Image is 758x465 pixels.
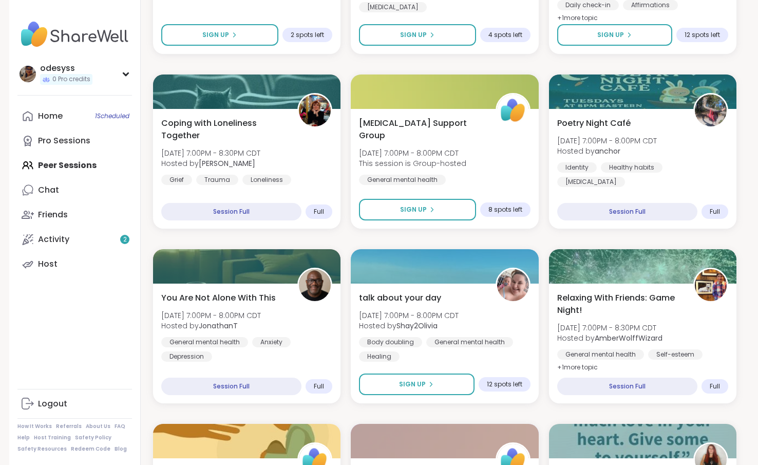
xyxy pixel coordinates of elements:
a: Referrals [56,423,82,430]
span: 1 Scheduled [95,112,129,120]
div: Anxiety [252,337,291,347]
div: General mental health [359,175,446,185]
img: ShareWell Nav Logo [17,16,132,52]
button: Sign Up [359,199,476,220]
b: [PERSON_NAME] [199,158,255,169]
div: Depression [161,351,212,362]
span: Hosted by [557,333,662,343]
a: How It Works [17,423,52,430]
img: odesyss [20,66,36,82]
img: AmberWolffWizard [695,269,727,301]
div: Identity [557,162,597,173]
a: Logout [17,392,132,416]
div: Healing [359,351,400,362]
a: Safety Resources [17,445,67,453]
span: 2 spots left [291,31,324,39]
img: JonathanT [299,269,331,301]
span: Full [314,208,324,216]
div: Activity [38,234,69,245]
a: Friends [17,202,132,227]
a: FAQ [115,423,125,430]
span: Relaxing With Friends: Game Night! [557,292,682,317]
div: Home [38,110,63,122]
a: Help [17,434,30,441]
span: [DATE] 7:00PM - 8:00PM CDT [161,310,261,321]
a: Safety Policy [75,434,111,441]
button: Sign Up [557,24,672,46]
span: Hosted by [359,321,459,331]
a: Chat [17,178,132,202]
span: Sign Up [400,30,427,40]
div: Session Full [557,203,697,220]
span: 4 spots left [488,31,522,39]
span: Hosted by [161,158,260,169]
span: [DATE] 7:00PM - 8:00PM CDT [359,148,466,158]
span: Sign Up [597,30,624,40]
a: Host [17,252,132,276]
span: talk about your day [359,292,441,304]
b: AmberWolffWizard [595,333,662,343]
span: 8 spots left [488,206,522,214]
div: [MEDICAL_DATA] [359,2,427,12]
div: Healthy habits [601,162,662,173]
div: Self-esteem [648,349,703,360]
div: [MEDICAL_DATA] [557,177,625,187]
span: Full [710,208,720,216]
span: 2 [123,235,127,244]
button: Sign Up [161,24,278,46]
div: Logout [38,398,67,410]
a: Redeem Code [71,445,110,453]
span: [DATE] 7:00PM - 8:00PM CDT [359,310,459,321]
a: Pro Sessions [17,128,132,153]
div: Grief [161,175,192,185]
span: Sign Up [202,30,229,40]
span: Coping with Loneliness Together [161,117,286,142]
img: Judy [299,95,331,126]
div: General mental health [161,337,248,347]
img: Shay2Olivia [497,269,529,301]
a: Home1Scheduled [17,104,132,128]
div: Body doubling [359,337,422,347]
a: About Us [86,423,110,430]
div: General mental health [426,337,513,347]
span: Sign Up [400,205,427,214]
div: Host [38,258,58,270]
div: odesyss [40,63,92,74]
div: Friends [38,209,68,220]
span: This session is Group-hosted [359,158,466,169]
span: [MEDICAL_DATA] Support Group [359,117,484,142]
span: Hosted by [557,146,657,156]
div: Pro Sessions [38,135,90,146]
span: [DATE] 7:00PM - 8:30PM CDT [557,323,662,333]
a: Host Training [34,434,71,441]
span: You Are Not Alone With This [161,292,276,304]
b: anchor [595,146,620,156]
div: Session Full [161,203,301,220]
div: General mental health [557,349,644,360]
b: Shay2Olivia [396,321,438,331]
span: [DATE] 7:00PM - 8:00PM CDT [557,136,657,146]
div: Trauma [196,175,238,185]
div: Session Full [557,378,697,395]
b: JonathanT [199,321,238,331]
span: Sign Up [399,380,426,389]
span: 12 spots left [487,380,522,388]
span: 0 Pro credits [52,75,90,84]
span: Full [710,382,720,390]
img: ShareWell [497,95,529,126]
div: Session Full [161,378,301,395]
div: Loneliness [242,175,291,185]
span: Hosted by [161,321,261,331]
button: Sign Up [359,24,476,46]
span: Poetry Night Café [557,117,631,129]
span: 12 spots left [685,31,720,39]
span: Full [314,382,324,390]
img: anchor [695,95,727,126]
a: Blog [115,445,127,453]
a: Activity2 [17,227,132,252]
div: Chat [38,184,59,196]
button: Sign Up [359,374,474,395]
span: [DATE] 7:00PM - 8:30PM CDT [161,148,260,158]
